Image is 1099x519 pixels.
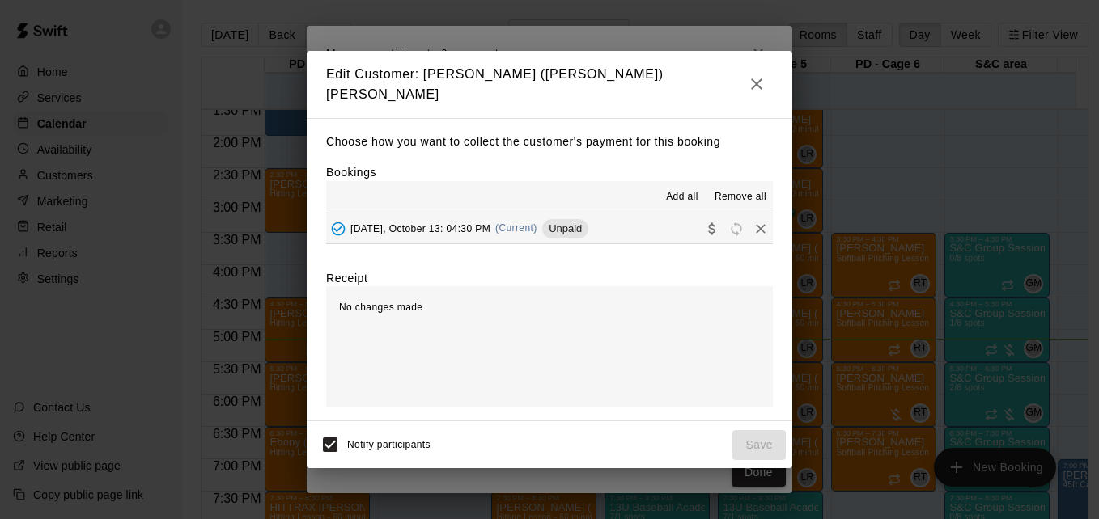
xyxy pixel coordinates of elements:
span: No changes made [339,302,422,313]
span: Add all [666,189,698,205]
h2: Edit Customer: [PERSON_NAME] ([PERSON_NAME]) [PERSON_NAME] [307,51,792,118]
button: Added - Collect Payment [326,217,350,241]
span: Notify participants [347,439,431,450]
button: Add all [656,184,708,210]
span: Unpaid [542,222,588,234]
span: (Current) [495,222,537,234]
span: [DATE], October 13: 04:30 PM [350,222,490,234]
span: Remove all [715,189,766,205]
span: Reschedule [724,222,749,234]
p: Choose how you want to collect the customer's payment for this booking [326,132,773,152]
span: Remove [749,222,773,234]
label: Receipt [326,270,367,286]
button: Remove all [708,184,773,210]
label: Bookings [326,166,376,179]
span: Collect payment [700,222,724,234]
button: Added - Collect Payment[DATE], October 13: 04:30 PM(Current)UnpaidCollect paymentRescheduleRemove [326,213,773,243]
